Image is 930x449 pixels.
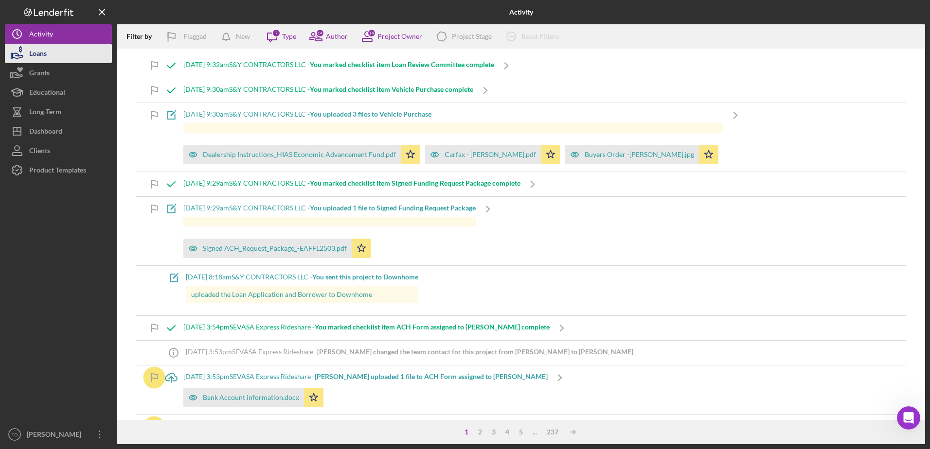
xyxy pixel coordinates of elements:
[18,281,134,293] div: Rate your conversation
[326,33,348,40] div: Author
[236,27,250,46] div: New
[29,63,50,85] div: Grants
[29,121,62,143] div: Dashboard
[5,160,112,180] button: Product Templates
[5,83,112,102] button: Educational
[585,151,694,158] div: Buyers Order -[PERSON_NAME].jpg
[29,102,61,124] div: Long-Term
[183,110,723,118] div: [DATE] 9:30am S&Y CONTRACTORS LLC -
[377,33,422,40] div: Project Owner
[28,5,43,21] img: Profile image for Operator
[460,428,473,436] div: 1
[5,425,112,444] button: TD[PERSON_NAME]
[203,394,299,401] div: Bank Account information.docx
[897,406,920,430] iframe: Intercom live chat
[183,179,520,187] div: [DATE] 9:29am S&Y CONTRACTORS LLC -
[29,24,53,46] div: Activity
[8,201,160,231] div: You're welcome, have a great weekend, [PERSON_NAME]!
[183,61,494,69] div: [DATE] 9:32am S&Y CONTRACTORS LLC -
[159,365,572,414] a: [DATE] 3:53pmSEVASA Express Rideshare -[PERSON_NAME] uploaded 1 file to ACH Form assigned to [PER...
[312,273,418,281] b: You sent this project to Downhome
[282,33,296,40] div: Type
[203,244,347,252] div: Signed ACH_Request_Package_-EAFFL2503.pdf
[183,27,207,46] div: Flagged
[5,24,112,44] button: Activity
[509,8,533,16] b: Activity
[159,103,748,172] a: [DATE] 9:30amS&Y CONTRACTORS LLC -You uploaded 3 files to Vehicle PurchaseDealership Instructions...
[159,78,498,103] a: [DATE] 9:30amS&Y CONTRACTORS LLC -You marked checklist item Vehicle Purchase complete
[31,311,38,318] button: Emoji picker
[126,33,159,40] div: Filter by
[5,121,112,141] button: Dashboard
[16,207,152,225] div: You're welcome, have a great weekend, [PERSON_NAME]!
[203,151,396,158] div: Dealership Instructions_HIAS Economic Advancement Fund.pdf
[167,307,182,322] button: Send a message…
[310,179,520,187] b: You marked checklist item Signed Funding Request Package complete
[310,110,431,118] b: You uploaded 3 files to Vehicle Purchase
[183,204,476,212] div: [DATE] 9:29am S&Y CONTRACTORS LLC -
[8,271,187,340] div: Operator says…
[29,160,86,182] div: Product Templates
[499,27,569,46] button: Reset Filters
[8,172,187,201] div: Tiffany says…
[5,102,112,121] button: Long-Term
[159,197,500,265] a: [DATE] 9:29amS&Y CONTRACTORS LLC -You uploaded 1 file to Signed Funding Request PackageSigned ACH...
[186,286,418,303] div: uploaded the Loan Application and Borrower to Downhome
[5,141,112,160] button: Clients
[310,204,476,212] b: You uploaded 1 file to Signed Funding Request Package
[26,104,127,132] span: Permissions allow you to limit which team members have access…
[8,240,160,270] div: Help [PERSON_NAME] understand how they’re doing:
[186,273,418,281] div: [DATE] 8:18am S&Y CONTRACTORS LLC -
[46,311,54,318] button: Gif picker
[186,348,633,356] div: [DATE] 3:53pm SEVASA Express Rideshare -
[528,428,542,436] div: ...
[159,27,216,46] button: Flagged
[26,93,142,103] div: Update Permissions Settings
[16,149,152,158] div: [PERSON_NAME]
[183,373,548,380] div: [DATE] 3:53pm SEVASA Express Rideshare -
[310,85,473,93] b: You marked checklist item Vehicle Purchase complete
[514,428,528,436] div: 5
[316,29,324,37] div: 14
[473,428,487,436] div: 2
[6,4,25,22] button: go back
[183,86,473,93] div: [DATE] 9:30am S&Y CONTRACTORS LLC -
[565,145,718,164] button: Buyers Order -[PERSON_NAME].jpg
[29,141,50,163] div: Clients
[171,4,188,21] div: Close
[24,425,88,447] div: [PERSON_NAME]
[315,323,550,331] b: You marked checklist item ACH Form assigned to [PERSON_NAME] complete
[16,85,151,141] div: Update Permissions SettingsPermissions allow you to limit which team members have access…
[147,172,187,193] div: Thanks
[317,347,633,356] b: [PERSON_NAME] changed the team contact for this project from [PERSON_NAME] to [PERSON_NAME]
[216,27,260,46] button: New
[16,139,152,149] div: Thank you,
[8,290,186,307] textarea: Message…
[487,428,501,436] div: 3
[310,60,494,69] b: You marked checklist item Loan Review Committee complete
[152,4,171,22] button: Home
[47,5,82,12] h1: Operator
[521,27,559,46] div: Reset Filters
[159,316,574,340] a: [DATE] 3:54pmSEVASA Express Rideshare -You marked checklist item ACH Form assigned to [PERSON_NAM...
[62,311,70,318] button: Start recording
[12,432,18,437] text: TD
[315,372,548,380] b: [PERSON_NAME] uploaded 1 file to ACH Form assigned to [PERSON_NAME]
[15,311,23,318] button: Upload attachment
[367,29,376,37] div: 14
[452,33,492,40] div: Project Stage
[8,240,187,271] div: Operator says…
[183,323,550,331] div: [DATE] 3:54pm SEVASA Express Rideshare -
[5,63,112,83] button: Grants
[159,53,519,78] a: [DATE] 9:32amS&Y CONTRACTORS LLC -You marked checklist item Loan Review Committee complete
[272,29,281,37] div: 7
[16,66,152,85] div: You can also view this support article for more details.
[501,428,514,436] div: 4
[183,145,420,164] button: Dealership Instructions_HIAS Economic Advancement Fund.pdf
